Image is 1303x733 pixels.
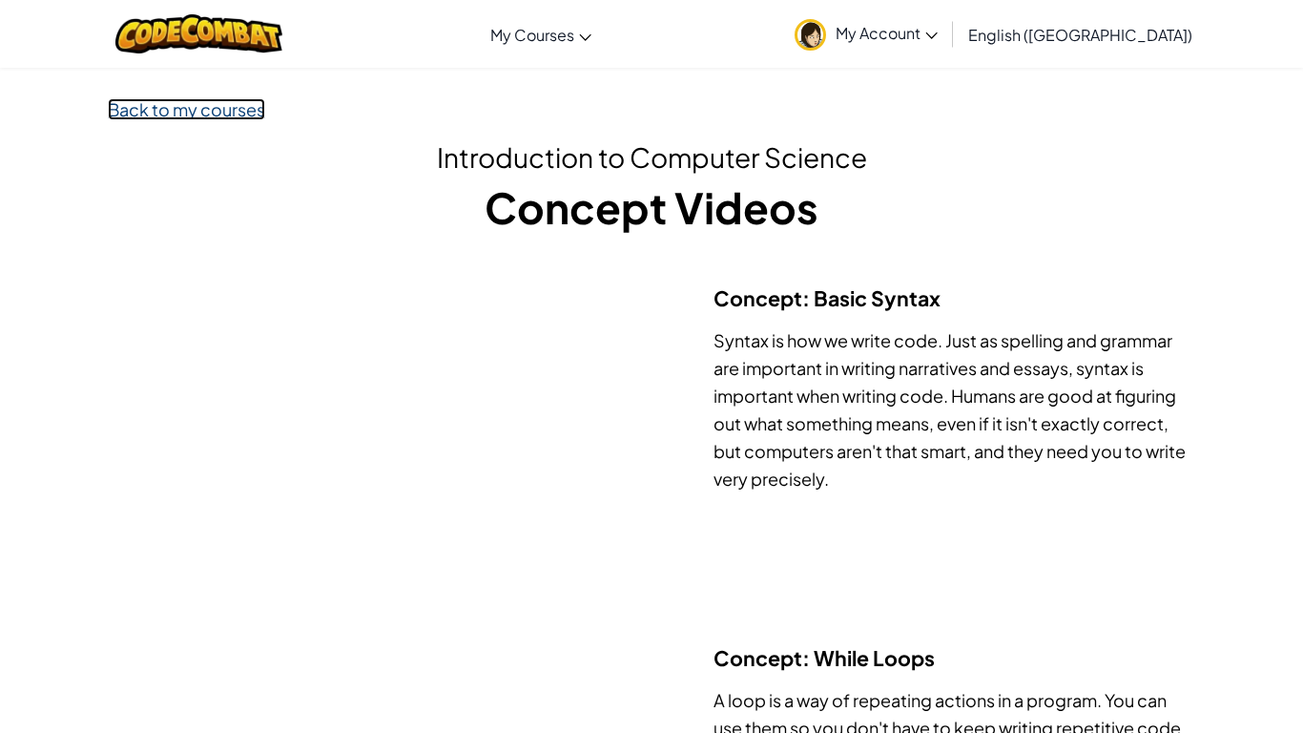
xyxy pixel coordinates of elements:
span: Concept: [714,645,814,671]
h2: Introduction to Computer Science [108,137,1195,178]
a: My Courses [481,9,601,60]
span: My Courses [490,25,574,45]
span: Basic Syntax [814,285,941,311]
img: avatar [795,19,826,51]
a: English ([GEOGRAPHIC_DATA]) [959,9,1202,60]
span: Concept: [714,285,814,311]
span: English ([GEOGRAPHIC_DATA]) [968,25,1192,45]
a: Back to my courses [108,98,265,120]
img: CodeCombat logo [115,14,282,53]
span: While Loops [814,645,935,671]
h1: Concept Videos [108,178,1195,237]
span: Syntax is how we write code. Just as spelling and grammar are important in writing narratives and... [714,329,1186,490]
a: My Account [785,4,947,64]
span: My Account [836,23,938,43]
